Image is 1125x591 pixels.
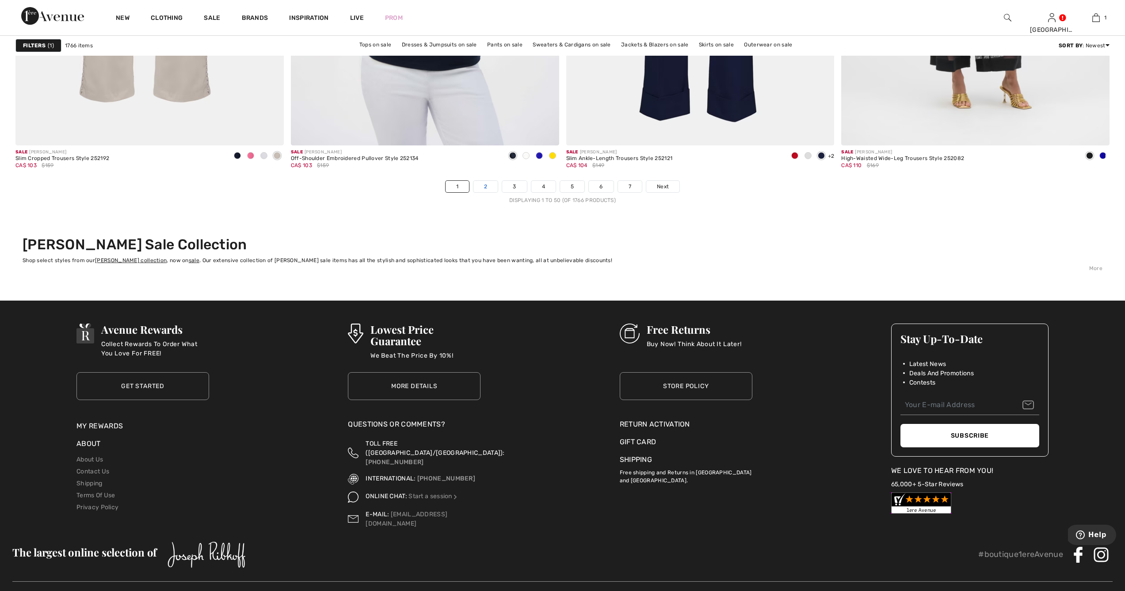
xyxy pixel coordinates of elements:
[620,455,652,464] a: Shipping
[618,181,642,192] a: 7
[15,149,27,155] span: Sale
[560,181,584,192] a: 5
[828,153,835,159] span: +2
[909,359,946,369] span: Latest News
[620,419,752,430] div: Return Activation
[1048,12,1056,23] img: My Info
[76,468,109,475] a: Contact Us
[15,149,109,156] div: [PERSON_NAME]
[566,162,587,168] span: CA$ 104
[48,42,54,50] span: 1
[231,149,244,164] div: Midnight Blue
[15,156,109,162] div: Slim Cropped Trousers Style 252192
[23,42,46,50] strong: Filters
[366,475,416,482] span: INTERNATIONAL:
[801,149,815,164] div: White
[317,161,329,169] span: $159
[76,456,103,463] a: About Us
[23,236,1102,253] h2: [PERSON_NAME] Sale Collection
[533,149,546,164] div: Royal Sapphire 163
[900,395,1039,415] input: Your E-mail Address
[1092,12,1100,23] img: My Bag
[900,424,1039,447] button: Subscribe
[909,369,974,378] span: Deals And Promotions
[15,196,1110,204] div: Displaying 1 to 50 (of 1766 products)
[452,494,458,500] img: Online Chat
[694,39,738,50] a: Skirts on sale
[1030,25,1073,34] div: [GEOGRAPHIC_DATA]
[23,256,1102,264] div: Shop select styles from our , now on . Our extensive collection of [PERSON_NAME] sale items has a...
[151,14,183,23] a: Clothing
[446,181,469,192] a: 1
[620,324,640,343] img: Free Returns
[909,378,935,387] span: Contests
[1070,547,1086,563] img: Facebook
[291,149,303,155] span: Sale
[617,39,693,50] a: Jackets & Blazers on sale
[366,511,389,518] span: E-MAIL:
[21,7,84,25] img: 1ère Avenue
[15,162,37,168] span: CA$ 103
[546,149,559,164] div: Citrus
[620,437,752,447] a: Gift Card
[841,149,853,155] span: Sale
[1048,13,1056,22] a: Sign In
[350,13,364,23] a: Live
[366,440,504,457] span: TOLL FREE ([GEOGRAPHIC_DATA]/[GEOGRAPHIC_DATA]):
[291,149,419,156] div: [PERSON_NAME]
[168,541,246,568] img: Joseph Ribkoff
[23,264,1102,272] div: More
[620,372,752,400] a: Store Policy
[15,180,1110,204] nav: Page navigation
[1083,149,1096,164] div: Black
[978,549,1063,560] p: #boutique1ereAvenue
[1004,12,1011,23] img: search the website
[42,161,53,169] span: $159
[76,480,102,487] a: Shipping
[841,149,964,156] div: [PERSON_NAME]
[355,39,396,50] a: Tops on sale
[566,149,578,155] span: Sale
[65,42,93,50] span: 1766 items
[242,14,268,23] a: Brands
[76,324,94,343] img: Avenue Rewards
[620,465,752,484] p: Free shipping and Returns in [GEOGRAPHIC_DATA] and [GEOGRAPHIC_DATA].
[366,511,447,527] a: [EMAIL_ADDRESS][DOMAIN_NAME]
[76,492,115,499] a: Terms Of Use
[204,14,220,23] a: Sale
[566,156,673,162] div: Slim Ankle-Length Trousers Style 252121
[348,419,481,434] div: Questions or Comments?
[244,149,257,164] div: Bubble gum
[348,372,481,400] a: More Details
[348,510,358,528] img: Contact us
[76,372,209,400] a: Get Started
[291,156,419,162] div: Off-Shoulder Embroidered Pullover Style 252134
[348,492,358,502] img: Online Chat
[566,149,673,156] div: [PERSON_NAME]
[900,333,1039,344] h3: Stay Up-To-Date
[647,324,742,335] h3: Free Returns
[348,324,363,343] img: Lowest Price Guarantee
[891,492,951,514] img: Customer Reviews
[519,149,533,164] div: Vanilla 30
[289,14,328,23] span: Inspiration
[740,39,797,50] a: Outerwear on sale
[101,324,209,335] h3: Avenue Rewards
[473,181,498,192] a: 2
[506,149,519,164] div: Midnight Blue 40
[95,257,167,263] a: [PERSON_NAME] collection
[366,492,407,500] span: ONLINE CHAT:
[891,465,1049,476] div: We Love To Hear From You!
[417,475,475,482] a: [PHONE_NUMBER]
[12,545,156,559] span: The largest online selection of
[891,480,964,488] a: 65,000+ 5-Star Reviews
[841,156,964,162] div: High-Waisted Wide-Leg Trousers Style 252082
[366,458,423,466] a: [PHONE_NUMBER]
[189,257,199,263] a: sale
[657,183,669,191] span: Next
[257,149,271,164] div: White
[1074,12,1117,23] a: 1
[1096,149,1110,164] div: Royal Sapphire 163
[483,39,527,50] a: Pants on sale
